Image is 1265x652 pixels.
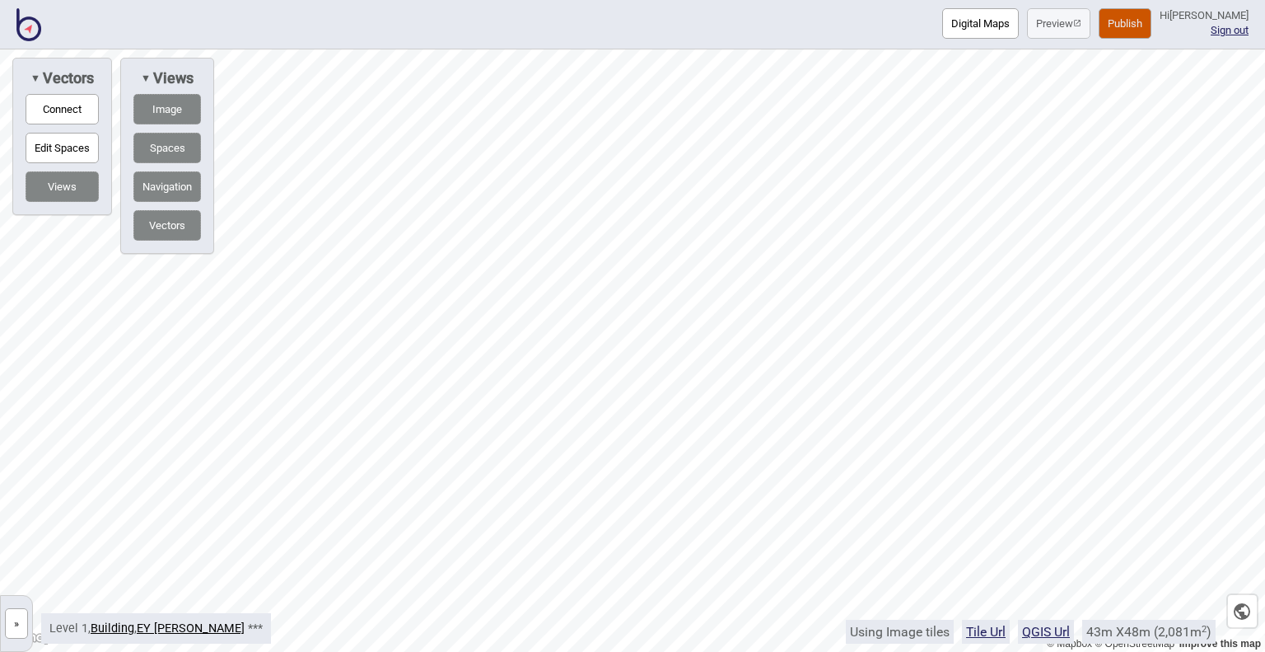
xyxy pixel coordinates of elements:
button: QGIS Url [1022,624,1070,640]
a: Mapbox logo [5,628,77,647]
button: Preview [1027,8,1090,39]
button: Digital Maps [942,8,1019,39]
button: Publish [1099,8,1151,39]
a: Previewpreview [1027,8,1090,39]
button: Navigation [133,171,201,202]
a: EY [PERSON_NAME] [137,622,245,636]
button: Connect [26,94,99,124]
a: OpenStreetMap [1095,638,1174,650]
button: Tile Url [966,624,1006,640]
button: » [5,608,28,639]
a: Map feedback [1179,638,1261,650]
span: ▼ [141,72,151,84]
img: BindiMaps CMS [16,8,41,41]
button: Edit Spaces [26,133,99,163]
a: » [1,613,32,631]
a: Mapbox [1047,638,1092,650]
img: preview [1073,19,1081,27]
button: Image [133,94,201,124]
button: Spaces [133,133,201,163]
div: Hi [PERSON_NAME] [1160,8,1249,23]
span: Vectors [40,69,94,87]
button: Vectors [133,210,201,241]
button: Sign out [1211,24,1249,36]
span: , [91,622,137,636]
span: ▼ [30,72,40,84]
span: Views [151,69,194,87]
a: Building [91,622,134,636]
button: Views [26,171,99,202]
